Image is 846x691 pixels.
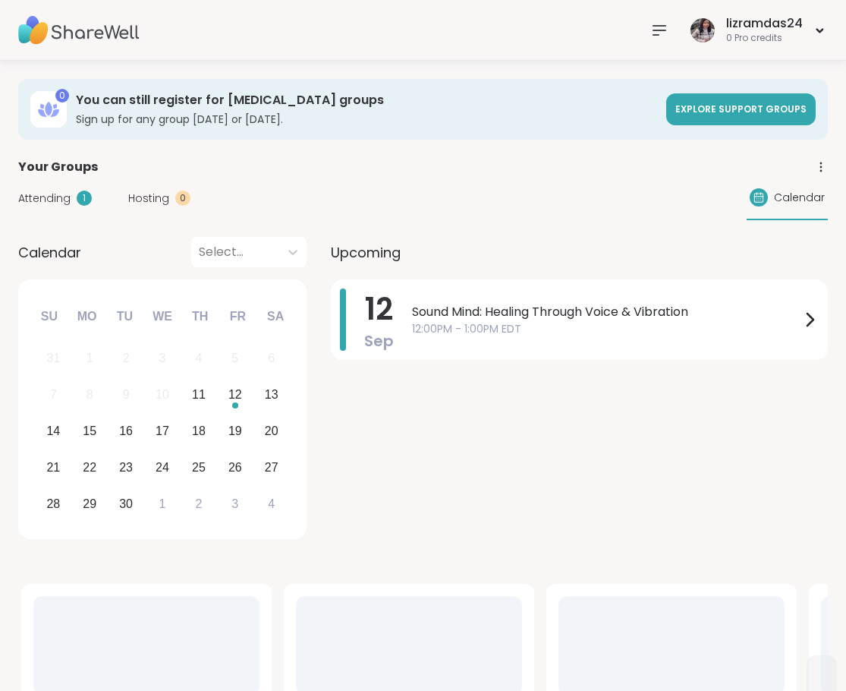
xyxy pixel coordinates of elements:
[159,348,166,368] div: 3
[228,384,242,405] div: 12
[108,300,141,333] div: Tu
[192,421,206,441] div: 18
[146,451,179,484] div: Choose Wednesday, September 24th, 2025
[192,384,206,405] div: 11
[412,303,800,321] span: Sound Mind: Healing Through Voice & Vibration
[74,379,106,412] div: Not available Monday, September 8th, 2025
[110,342,143,375] div: Not available Tuesday, September 2nd, 2025
[228,457,242,478] div: 26
[690,18,715,43] img: lizramdas24
[666,93,816,125] a: Explore support groups
[46,421,60,441] div: 14
[774,190,825,206] span: Calendar
[159,494,166,514] div: 1
[119,494,133,514] div: 30
[83,494,96,514] div: 29
[18,191,71,207] span: Attending
[146,379,179,412] div: Not available Wednesday, September 10th, 2025
[175,191,190,206] div: 0
[219,342,251,375] div: Not available Friday, September 5th, 2025
[37,451,70,484] div: Choose Sunday, September 21st, 2025
[146,342,179,375] div: Not available Wednesday, September 3rd, 2025
[183,487,215,520] div: Choose Thursday, October 2nd, 2025
[128,191,169,207] span: Hosting
[37,415,70,448] div: Choose Sunday, September 14th, 2025
[183,451,215,484] div: Choose Thursday, September 25th, 2025
[37,342,70,375] div: Not available Sunday, August 31st, 2025
[46,457,60,478] div: 21
[221,300,254,333] div: Fr
[268,348,275,368] div: 6
[156,384,169,405] div: 10
[255,451,288,484] div: Choose Saturday, September 27th, 2025
[123,348,130,368] div: 2
[123,384,130,405] div: 9
[110,379,143,412] div: Not available Tuesday, September 9th, 2025
[83,457,96,478] div: 22
[364,330,394,352] span: Sep
[365,288,393,330] span: 12
[412,321,800,337] span: 12:00PM - 1:00PM EDT
[146,415,179,448] div: Choose Wednesday, September 17th, 2025
[268,494,275,514] div: 4
[76,92,657,109] h3: You can still register for [MEDICAL_DATA] groups
[726,15,803,32] div: lizramdas24
[83,421,96,441] div: 15
[46,494,60,514] div: 28
[55,89,69,103] div: 0
[195,494,202,514] div: 2
[255,342,288,375] div: Not available Saturday, September 6th, 2025
[255,379,288,412] div: Choose Saturday, September 13th, 2025
[76,112,657,127] h3: Sign up for any group [DATE] or [DATE].
[37,379,70,412] div: Not available Sunday, September 7th, 2025
[119,421,133,441] div: 16
[46,348,60,368] div: 31
[219,451,251,484] div: Choose Friday, September 26th, 2025
[146,300,179,333] div: We
[74,487,106,520] div: Choose Monday, September 29th, 2025
[228,421,242,441] div: 19
[219,487,251,520] div: Choose Friday, October 3rd, 2025
[259,300,292,333] div: Sa
[77,191,92,206] div: 1
[265,457,278,478] div: 27
[70,300,103,333] div: Mo
[33,300,66,333] div: Su
[156,457,169,478] div: 24
[18,158,98,176] span: Your Groups
[331,242,401,263] span: Upcoming
[255,415,288,448] div: Choose Saturday, September 20th, 2025
[231,348,238,368] div: 5
[219,379,251,412] div: Choose Friday, September 12th, 2025
[35,340,289,522] div: month 2025-09
[74,415,106,448] div: Choose Monday, September 15th, 2025
[86,384,93,405] div: 8
[110,415,143,448] div: Choose Tuesday, September 16th, 2025
[110,487,143,520] div: Choose Tuesday, September 30th, 2025
[265,384,278,405] div: 13
[183,379,215,412] div: Choose Thursday, September 11th, 2025
[119,457,133,478] div: 23
[183,415,215,448] div: Choose Thursday, September 18th, 2025
[74,342,106,375] div: Not available Monday, September 1st, 2025
[184,300,217,333] div: Th
[18,242,81,263] span: Calendar
[255,487,288,520] div: Choose Saturday, October 4th, 2025
[146,487,179,520] div: Choose Wednesday, October 1st, 2025
[74,451,106,484] div: Choose Monday, September 22nd, 2025
[37,487,70,520] div: Choose Sunday, September 28th, 2025
[195,348,202,368] div: 4
[192,457,206,478] div: 25
[183,342,215,375] div: Not available Thursday, September 4th, 2025
[86,348,93,368] div: 1
[231,494,238,514] div: 3
[726,32,803,45] div: 0 Pro credits
[50,384,57,405] div: 7
[219,415,251,448] div: Choose Friday, September 19th, 2025
[110,451,143,484] div: Choose Tuesday, September 23rd, 2025
[156,421,169,441] div: 17
[675,103,807,115] span: Explore support groups
[265,421,278,441] div: 20
[18,4,140,57] img: ShareWell Nav Logo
